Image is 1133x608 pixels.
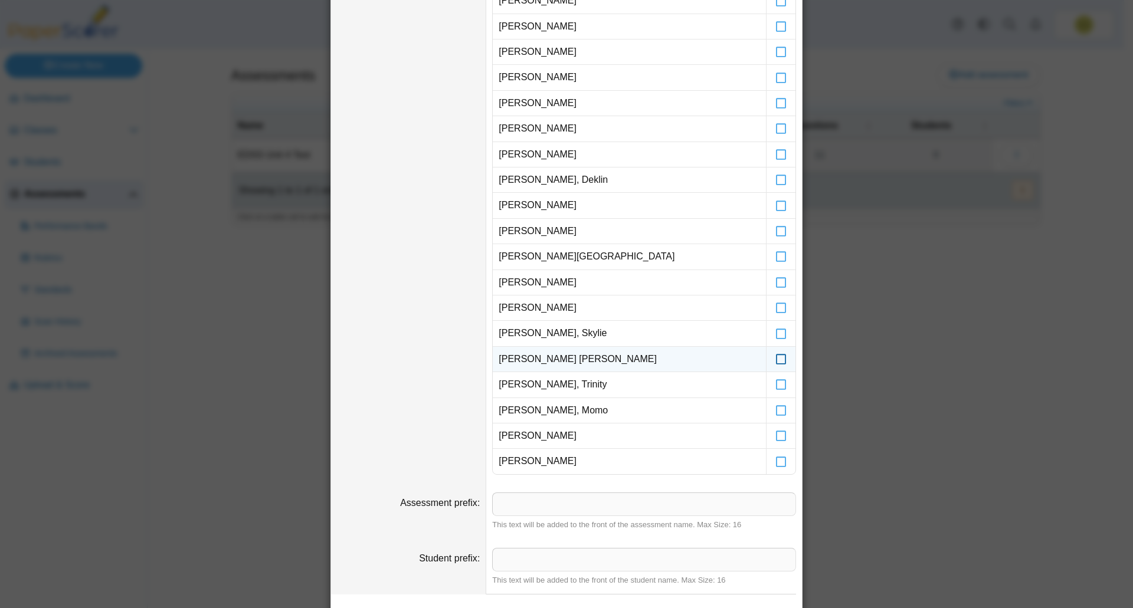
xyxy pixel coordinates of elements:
div: This text will be added to the front of the assessment name. Max Size: 16 [492,520,796,530]
td: [PERSON_NAME], Skylie [493,321,766,346]
td: [PERSON_NAME] [493,116,766,142]
td: [PERSON_NAME], Momo [493,398,766,423]
td: [PERSON_NAME] [PERSON_NAME] [493,347,766,372]
td: [PERSON_NAME] [493,40,766,65]
td: [PERSON_NAME] [493,219,766,244]
div: This text will be added to the front of the student name. Max Size: 16 [492,575,796,586]
td: [PERSON_NAME] [493,91,766,116]
td: [PERSON_NAME] [493,14,766,40]
td: [PERSON_NAME] [493,449,766,474]
label: Student prefix [419,553,480,563]
td: [PERSON_NAME][GEOGRAPHIC_DATA] [493,244,766,270]
td: [PERSON_NAME], Trinity [493,372,766,397]
td: [PERSON_NAME] [493,65,766,90]
td: [PERSON_NAME] [493,423,766,449]
td: [PERSON_NAME] [493,193,766,218]
td: [PERSON_NAME] [493,142,766,167]
td: [PERSON_NAME], Deklin [493,167,766,193]
td: [PERSON_NAME] [493,295,766,321]
label: Assessment prefix [400,498,480,508]
td: [PERSON_NAME] [493,270,766,295]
